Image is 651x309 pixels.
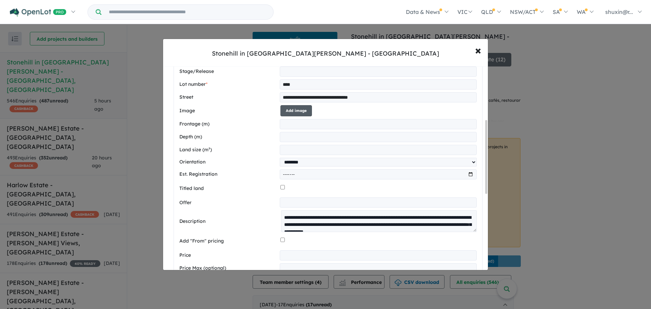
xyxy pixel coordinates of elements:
label: Description [179,217,278,226]
label: Est. Registration [179,170,277,178]
label: Orientation [179,158,277,166]
span: shuxin@r... [605,8,633,15]
label: Depth (m) [179,133,277,141]
label: Land size (m²) [179,146,277,154]
label: Lot number [179,80,277,89]
label: Titled land [179,185,278,193]
label: Stage/Release [179,67,277,76]
span: × [475,43,481,57]
label: Frontage (m) [179,120,277,128]
img: Openlot PRO Logo White [10,8,66,17]
label: Image [179,107,278,115]
label: Price Max (optional) [179,264,277,272]
div: Stonehill in [GEOGRAPHIC_DATA][PERSON_NAME] - [GEOGRAPHIC_DATA] [212,49,439,58]
label: Street [179,93,277,101]
label: Offer [179,199,277,207]
input: Try estate name, suburb, builder or developer [103,5,272,19]
label: Price [179,251,277,259]
label: Add "From" pricing [179,237,278,245]
button: Add image [280,105,312,116]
